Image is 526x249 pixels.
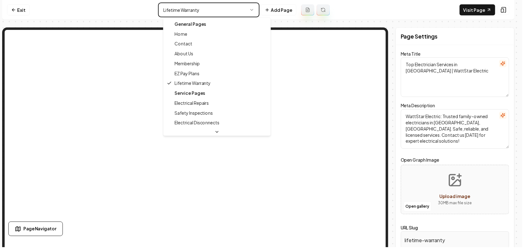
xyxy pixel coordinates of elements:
[176,51,195,57] span: About Us
[176,101,211,107] span: Electrical Repairs
[176,81,213,87] span: Lifetime Warranty
[166,19,271,29] div: General Pages
[176,61,201,67] span: Membership
[176,41,194,47] span: Contact
[166,89,271,99] div: Service Pages
[176,71,201,77] span: EZ Pay Plans
[176,31,189,37] span: Home
[176,111,215,117] span: Safety Inspections
[176,121,221,127] span: Electrical Disconnects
